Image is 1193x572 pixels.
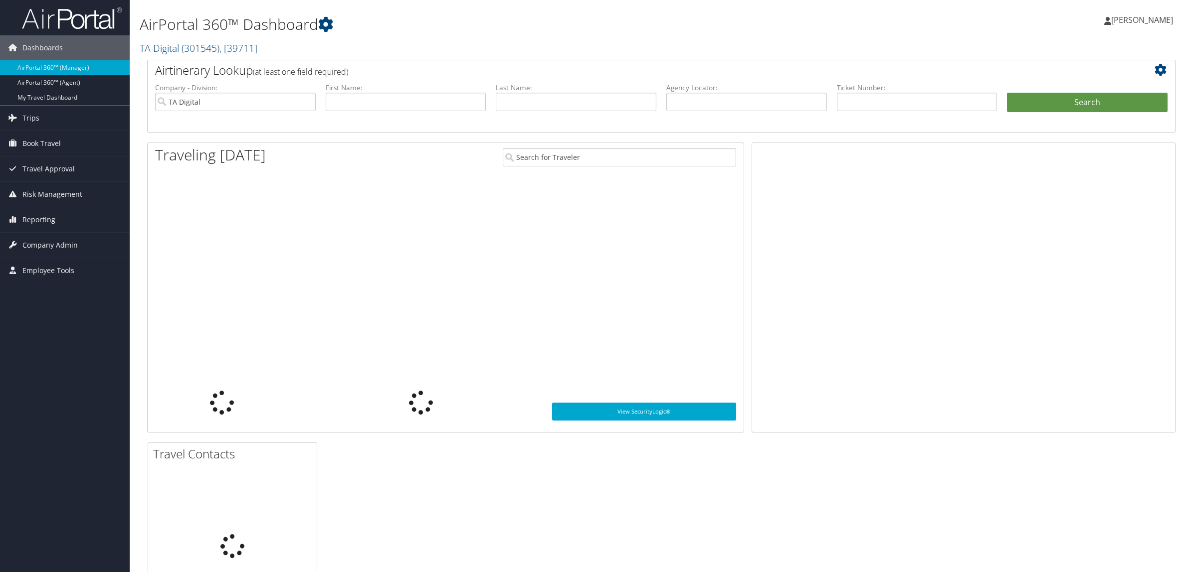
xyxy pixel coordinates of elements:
span: , [ 39711 ] [219,41,257,55]
input: Search for Traveler [503,148,736,166]
span: (at least one field required) [253,66,348,77]
label: Ticket Number: [837,83,997,93]
h1: AirPortal 360™ Dashboard [140,14,835,35]
h1: Traveling [DATE] [155,144,266,165]
span: Company Admin [22,233,78,258]
span: Employee Tools [22,258,74,283]
a: TA Digital [140,41,257,55]
span: Travel Approval [22,156,75,181]
span: Dashboards [22,35,63,60]
a: [PERSON_NAME] [1104,5,1183,35]
img: airportal-logo.png [22,6,122,30]
label: Last Name: [496,83,656,93]
label: Company - Division: [155,83,316,93]
span: [PERSON_NAME] [1111,14,1173,25]
h2: Travel Contacts [153,445,317,462]
span: Risk Management [22,182,82,207]
span: ( 301545 ) [182,41,219,55]
h2: Airtinerary Lookup [155,62,1082,79]
span: Reporting [22,207,55,232]
span: Book Travel [22,131,61,156]
span: Trips [22,106,39,131]
button: Search [1007,93,1168,113]
label: Agency Locator: [666,83,827,93]
label: First Name: [326,83,486,93]
a: View SecurityLogic® [552,403,736,421]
